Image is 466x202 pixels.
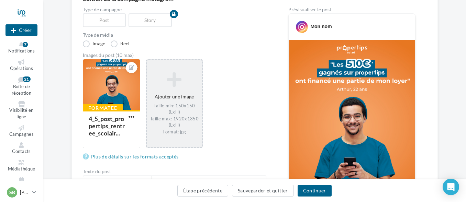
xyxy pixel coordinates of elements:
[5,100,37,121] a: Visibilité en ligne
[5,24,37,36] button: Créer
[5,186,37,199] a: Sb [PERSON_NAME]
[9,189,15,196] span: Sb
[83,104,123,112] div: Formatée
[83,176,152,188] button: Champs personnalisés
[23,76,31,82] div: 21
[89,179,139,185] span: Champs personnalisés
[111,40,130,47] label: Reel
[83,33,266,37] label: Type de média
[12,148,31,154] span: Contacts
[5,24,37,36] div: Nouvelle campagne
[177,185,228,197] button: Étape précédente
[298,185,332,197] button: Continuer
[5,75,37,97] a: Boîte de réception21
[9,108,33,120] span: Visibilité en ligne
[89,115,125,137] div: 4_5_post_propertips_rentree_scolair...
[5,58,37,73] a: Opérations
[12,84,31,96] span: Boîte de réception
[83,53,266,58] div: Images du post (10 max)
[20,189,30,196] p: [PERSON_NAME]
[5,124,37,139] a: Campagnes
[8,166,35,171] span: Médiathèque
[232,185,294,197] button: Sauvegarder et quitter
[23,42,28,47] div: 7
[5,176,37,190] a: Calendrier
[5,141,37,156] a: Contacts
[83,40,105,47] label: Image
[310,23,332,30] div: Mon nom
[443,179,459,195] div: Open Intercom Messenger
[8,48,35,54] span: Notifications
[83,7,266,12] label: Type de campagne
[83,169,266,174] label: Texte du post
[5,40,37,55] button: Notifications 7
[10,66,33,71] span: Opérations
[5,158,37,173] a: Médiathèque
[83,153,181,161] a: Plus de détails sur les formats acceptés
[288,7,415,12] div: Prévisualiser le post
[9,131,34,137] span: Campagnes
